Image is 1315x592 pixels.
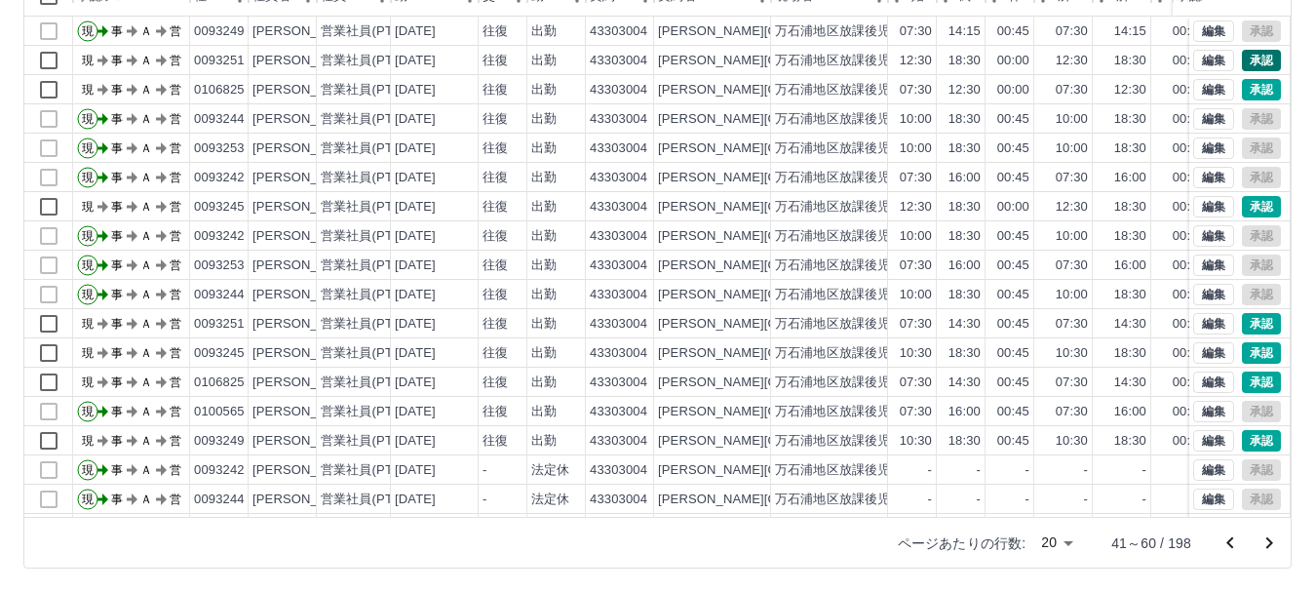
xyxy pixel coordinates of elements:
text: 現 [82,258,94,272]
div: 07:30 [900,257,932,275]
div: 万石浦地区放課後児童クラブ（第一・第三） [775,52,1031,70]
text: 事 [111,112,123,126]
div: 出勤 [531,81,557,99]
div: 16:00 [948,257,981,275]
button: 編集 [1193,372,1234,393]
button: 編集 [1193,50,1234,71]
button: 編集 [1193,401,1234,422]
div: 07:30 [900,169,932,187]
text: 現 [82,405,94,418]
div: 0093244 [194,286,245,304]
div: [DATE] [395,169,436,187]
div: 往復 [483,22,508,41]
div: 出勤 [531,403,557,421]
text: 事 [111,258,123,272]
div: [PERSON_NAME] [252,139,359,158]
text: 現 [82,317,94,331]
text: 営 [170,54,181,67]
div: [PERSON_NAME] [252,257,359,275]
div: [PERSON_NAME] [252,198,359,217]
text: Ａ [140,112,152,126]
div: 万石浦地区放課後児童クラブ（第一・第三） [775,374,1031,392]
div: 10:00 [1056,139,1088,158]
div: 往復 [483,344,508,363]
div: 16:00 [948,403,981,421]
div: 万石浦地区放課後児童クラブ（第一・第三） [775,403,1031,421]
div: 00:45 [1173,374,1205,392]
div: [PERSON_NAME] [252,227,359,246]
div: [DATE] [395,198,436,217]
text: 現 [82,288,94,301]
div: 18:30 [1114,344,1146,363]
div: [PERSON_NAME][GEOGRAPHIC_DATA] [658,110,899,129]
div: 往復 [483,81,508,99]
div: 万石浦地区放課後児童クラブ（第一・第三） [775,315,1031,334]
div: 0106825 [194,81,245,99]
div: 00:45 [997,257,1029,275]
div: 営業社員(PT契約) [321,110,423,129]
div: 0093251 [194,315,245,334]
text: 現 [82,24,94,38]
div: 00:45 [997,344,1029,363]
div: [PERSON_NAME] [252,52,359,70]
div: [PERSON_NAME][GEOGRAPHIC_DATA] [658,139,899,158]
div: 00:45 [1173,110,1205,129]
div: 往復 [483,227,508,246]
div: 00:00 [997,52,1029,70]
div: 万石浦地区放課後児童クラブ（第一・第三） [775,198,1031,217]
div: 往復 [483,374,508,392]
div: [PERSON_NAME][GEOGRAPHIC_DATA] [658,344,899,363]
div: 出勤 [531,374,557,392]
button: 編集 [1193,284,1234,305]
div: 往復 [483,403,508,421]
div: 営業社員(PT契約) [321,81,423,99]
text: Ａ [140,405,152,418]
button: 承認 [1242,342,1281,364]
div: [PERSON_NAME][GEOGRAPHIC_DATA] [658,22,899,41]
div: 往復 [483,169,508,187]
div: 営業社員(PT契約) [321,374,423,392]
div: 18:30 [1114,52,1146,70]
div: 43303004 [590,257,647,275]
text: 営 [170,317,181,331]
div: 00:45 [1173,227,1205,246]
div: 10:00 [900,227,932,246]
div: 43303004 [590,344,647,363]
div: 0093253 [194,257,245,275]
div: [PERSON_NAME][GEOGRAPHIC_DATA] [658,286,899,304]
div: [PERSON_NAME][GEOGRAPHIC_DATA] [658,198,899,217]
div: 出勤 [531,22,557,41]
text: Ａ [140,229,152,243]
text: Ａ [140,288,152,301]
div: 20 [1033,529,1080,557]
div: 43303004 [590,227,647,246]
div: 営業社員(PT契約) [321,403,423,421]
div: 万石浦地区放課後児童クラブ（第一・第三） [775,227,1031,246]
text: 営 [170,24,181,38]
button: 編集 [1193,430,1234,452]
text: Ａ [140,141,152,155]
div: 0093249 [194,22,245,41]
div: 18:30 [948,344,981,363]
button: 承認 [1242,372,1281,393]
text: 事 [111,405,123,418]
div: [PERSON_NAME] [252,110,359,129]
div: [PERSON_NAME][GEOGRAPHIC_DATA] [658,257,899,275]
button: 編集 [1193,313,1234,335]
div: 14:30 [948,374,981,392]
div: 00:45 [1173,286,1205,304]
div: [DATE] [395,139,436,158]
div: [PERSON_NAME] [252,81,359,99]
div: 18:30 [1114,227,1146,246]
div: 16:00 [1114,169,1146,187]
div: 出勤 [531,110,557,129]
div: 万石浦地区放課後児童クラブ（第一・第三） [775,257,1031,275]
div: 00:45 [997,403,1029,421]
div: 18:30 [1114,139,1146,158]
text: 営 [170,288,181,301]
text: 現 [82,375,94,389]
div: [PERSON_NAME] [252,432,359,451]
button: 承認 [1242,196,1281,217]
div: 出勤 [531,139,557,158]
div: 営業社員(PT契約) [321,139,423,158]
